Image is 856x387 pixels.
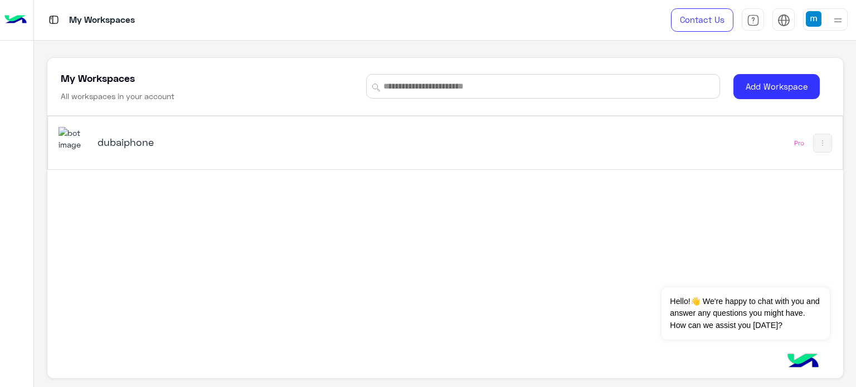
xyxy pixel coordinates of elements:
img: hulul-logo.png [784,342,823,381]
div: Pro [794,139,804,148]
img: tab [747,14,760,27]
img: profile [831,13,845,27]
a: tab [742,8,764,32]
a: Contact Us [671,8,733,32]
img: 1403182699927242 [59,127,89,151]
button: Add Workspace [733,74,820,99]
h5: dubaiphone [98,135,376,149]
span: Hello!👋 We're happy to chat with you and answer any questions you might have. How can we assist y... [662,287,829,340]
h5: My Workspaces [61,71,135,85]
img: tab [777,14,790,27]
img: userImage [806,11,821,27]
p: My Workspaces [69,13,135,28]
h6: All workspaces in your account [61,91,174,102]
img: tab [47,13,61,27]
img: Logo [4,8,27,32]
